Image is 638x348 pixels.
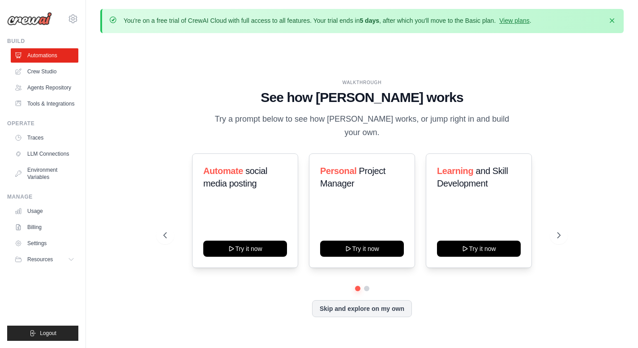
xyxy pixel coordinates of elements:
button: Try it now [437,241,521,257]
button: Try it now [320,241,404,257]
a: Crew Studio [11,64,78,79]
button: Logout [7,326,78,341]
img: Logo [7,12,52,25]
a: Agents Repository [11,81,78,95]
span: social media posting [203,166,267,188]
a: Usage [11,204,78,218]
p: Try a prompt below to see how [PERSON_NAME] works, or jump right in and build your own. [212,113,513,139]
a: Automations [11,48,78,63]
h1: See how [PERSON_NAME] works [163,89,561,106]
button: Try it now [203,241,287,257]
a: Billing [11,220,78,234]
span: Personal [320,166,356,176]
a: LLM Connections [11,147,78,161]
p: You're on a free trial of CrewAI Cloud with full access to all features. Your trial ends in , aft... [124,16,531,25]
a: Environment Variables [11,163,78,184]
button: Resources [11,252,78,267]
div: Operate [7,120,78,127]
a: View plans [499,17,529,24]
a: Traces [11,131,78,145]
span: Project Manager [320,166,385,188]
span: and Skill Development [437,166,508,188]
span: Resources [27,256,53,263]
span: Automate [203,166,243,176]
span: Logout [40,330,56,337]
div: WALKTHROUGH [163,79,561,86]
strong: 5 days [360,17,379,24]
a: Tools & Integrations [11,97,78,111]
a: Settings [11,236,78,250]
span: Learning [437,166,473,176]
button: Skip and explore on my own [312,300,412,317]
div: Manage [7,193,78,200]
div: Build [7,38,78,45]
